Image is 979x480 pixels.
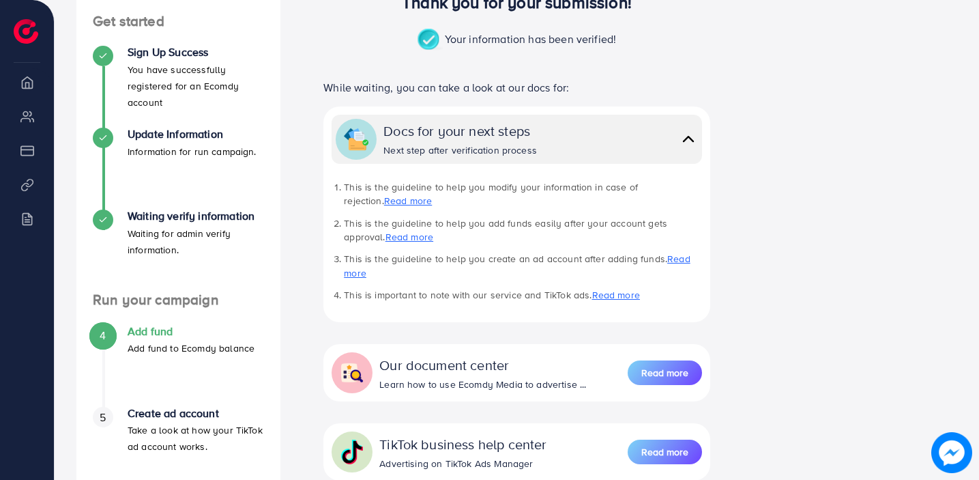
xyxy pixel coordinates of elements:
div: Next step after verification process [383,143,537,157]
li: Add fund [76,325,280,407]
h4: Create ad account [128,407,264,420]
img: success [418,29,445,52]
li: This is important to note with our service and TikTok ads. [344,288,702,302]
p: You have successfully registered for an Ecomdy account [128,61,264,111]
img: collapse [340,361,364,385]
div: Advertising on TikTok Ads Manager [379,457,546,470]
h4: Update Information [128,128,257,141]
h4: Run your campaign [76,292,280,309]
a: Read more [385,230,433,244]
img: collapse [344,127,368,152]
span: Read more [641,445,688,459]
p: While waiting, you can take a look at our docs for: [323,79,710,96]
a: Read more [592,288,640,302]
img: collapse [340,440,364,464]
h4: Sign Up Success [128,46,264,59]
p: Your information has been verified! [418,29,617,52]
li: This is the guideline to help you modify your information in case of rejection. [344,180,702,208]
p: Information for run campaign. [128,143,257,160]
li: Waiting verify information [76,210,280,292]
li: This is the guideline to help you create an ad account after adding funds. [344,252,702,280]
p: Waiting for admin verify information. [128,225,264,258]
li: Update Information [76,128,280,210]
a: Read more [628,438,702,466]
span: 4 [100,328,106,343]
p: Take a look at how your TikTok ad account works. [128,422,264,455]
img: collapse [679,129,698,149]
span: Read more [641,366,688,380]
div: TikTok business help center [379,434,546,454]
div: Our document center [379,355,586,375]
h4: Get started [76,13,280,30]
div: Docs for your next steps [383,121,537,141]
a: Read more [384,194,432,208]
li: Sign Up Success [76,46,280,128]
span: 5 [100,410,106,425]
p: Add fund to Ecomdy balance [128,340,254,356]
a: Read more [344,252,690,279]
button: Read more [628,440,702,464]
h4: Waiting verify information [128,210,264,223]
h4: Add fund [128,325,254,338]
img: image [931,432,972,473]
button: Read more [628,361,702,385]
div: Learn how to use Ecomdy Media to advertise ... [379,378,586,391]
li: This is the guideline to help you add funds easily after your account gets approval. [344,216,702,244]
img: logo [14,19,38,44]
a: Read more [628,359,702,386]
